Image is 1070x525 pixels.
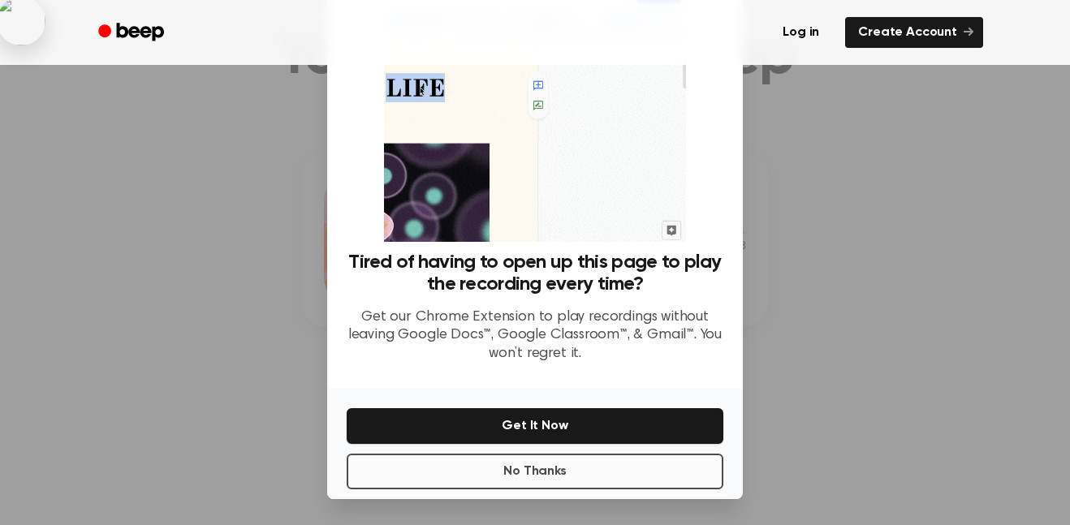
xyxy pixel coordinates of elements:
[845,17,983,48] a: Create Account
[347,454,723,489] button: No Thanks
[347,308,723,364] p: Get our Chrome Extension to play recordings without leaving Google Docs™, Google Classroom™, & Gm...
[347,408,723,444] button: Get It Now
[347,252,723,295] h3: Tired of having to open up this page to play the recording every time?
[87,17,179,49] a: Beep
[766,14,835,51] a: Log in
